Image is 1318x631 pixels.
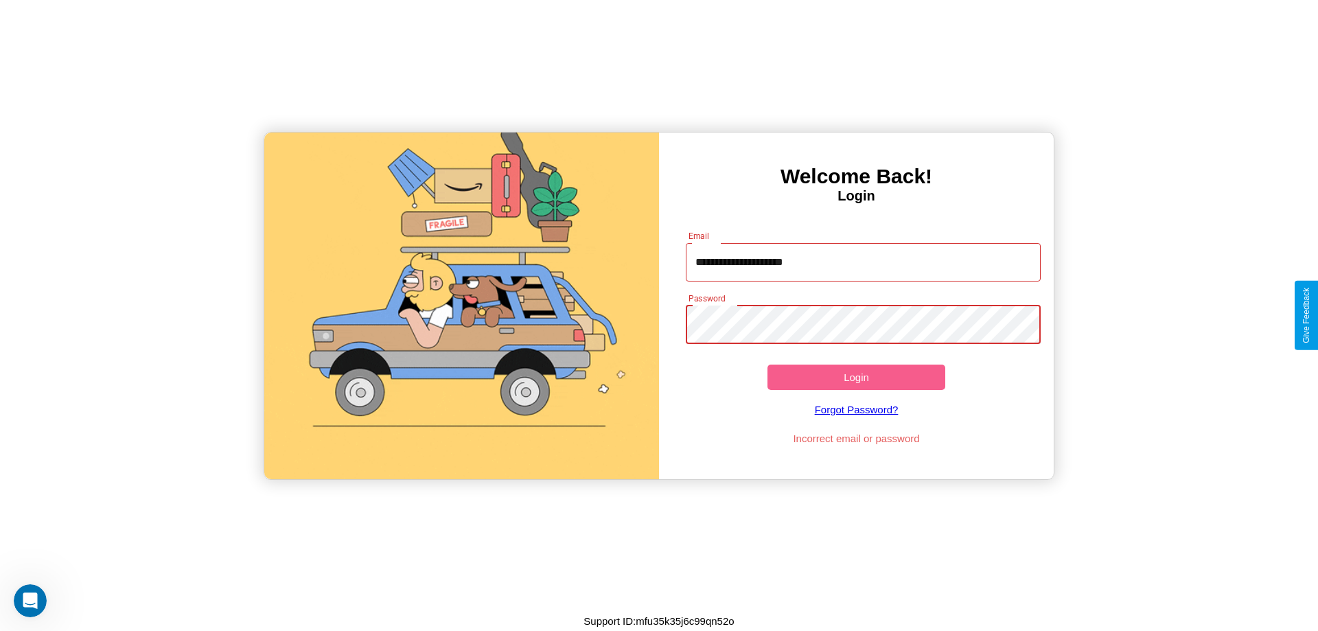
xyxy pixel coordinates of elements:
h3: Welcome Back! [659,165,1054,188]
p: Incorrect email or password [679,429,1034,448]
a: Forgot Password? [679,390,1034,429]
p: Support ID: mfu35k35j6c99qn52o [583,612,734,630]
button: Login [767,365,945,390]
iframe: Intercom live chat [14,584,47,617]
div: Give Feedback [1302,288,1311,343]
label: Email [689,230,710,242]
h4: Login [659,188,1054,204]
label: Password [689,292,725,304]
img: gif [264,133,659,479]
